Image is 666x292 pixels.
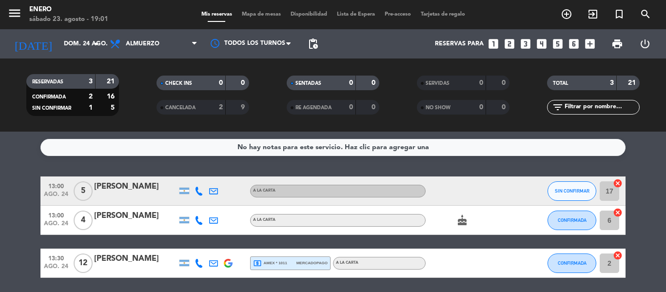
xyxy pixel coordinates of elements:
strong: 0 [219,79,223,86]
i: exit_to_app [587,8,599,20]
span: NO SHOW [426,105,451,110]
strong: 2 [219,104,223,111]
i: filter_list [552,101,564,113]
span: pending_actions [307,38,319,50]
strong: 0 [349,104,353,111]
div: LOG OUT [631,29,659,58]
span: Mapa de mesas [237,12,286,17]
i: arrow_drop_down [91,38,102,50]
i: looks_4 [535,38,548,50]
span: CONFIRMADA [558,260,587,266]
div: No hay notas para este servicio. Haz clic para agregar una [237,142,429,153]
i: looks_one [487,38,500,50]
i: cake [456,214,468,226]
strong: 3 [89,78,93,85]
button: CONFIRMADA [548,253,596,273]
i: looks_3 [519,38,532,50]
span: CONFIRMADA [32,95,66,99]
span: 5 [74,181,93,201]
span: 13:30 [44,252,68,263]
span: 13:00 [44,180,68,191]
span: RE AGENDADA [295,105,332,110]
button: CONFIRMADA [548,211,596,230]
strong: 21 [628,79,638,86]
i: add_circle_outline [561,8,572,20]
strong: 21 [107,78,117,85]
button: menu [7,6,22,24]
strong: 0 [479,79,483,86]
i: add_box [584,38,596,50]
span: SENTADAS [295,81,321,86]
span: Reservas para [435,40,484,47]
span: print [611,38,623,50]
strong: 16 [107,93,117,100]
i: turned_in_not [613,8,625,20]
strong: 0 [241,79,247,86]
input: Filtrar por nombre... [564,102,639,113]
span: Lista de Espera [332,12,380,17]
span: RESERVADAS [32,79,63,84]
span: 4 [74,211,93,230]
i: power_settings_new [639,38,651,50]
strong: 0 [372,79,377,86]
div: sábado 23. agosto - 19:01 [29,15,108,24]
img: google-logo.png [224,259,233,268]
button: SIN CONFIRMAR [548,181,596,201]
span: A LA CARTA [253,189,275,193]
i: menu [7,6,22,20]
span: SIN CONFIRMAR [555,188,589,194]
span: amex * 1011 [253,259,287,268]
span: Disponibilidad [286,12,332,17]
span: CHECK INS [165,81,192,86]
i: search [640,8,651,20]
strong: 0 [349,79,353,86]
i: looks_two [503,38,516,50]
strong: 3 [610,79,614,86]
i: cancel [613,208,623,217]
span: Pre-acceso [380,12,416,17]
span: Almuerzo [126,40,159,47]
strong: 0 [502,79,508,86]
span: 12 [74,253,93,273]
span: SIN CONFIRMAR [32,106,71,111]
div: Enero [29,5,108,15]
strong: 0 [502,104,508,111]
span: Mis reservas [196,12,237,17]
div: [PERSON_NAME] [94,180,177,193]
i: cancel [613,178,623,188]
span: CONFIRMADA [558,217,587,223]
span: Tarjetas de regalo [416,12,470,17]
span: 13:00 [44,209,68,220]
strong: 9 [241,104,247,111]
span: SERVIDAS [426,81,450,86]
i: looks_5 [551,38,564,50]
i: looks_6 [568,38,580,50]
span: A LA CARTA [253,218,275,222]
strong: 2 [89,93,93,100]
strong: 0 [372,104,377,111]
div: [PERSON_NAME] [94,210,177,222]
span: ago. 24 [44,263,68,274]
span: ago. 24 [44,220,68,232]
strong: 5 [111,104,117,111]
span: mercadopago [296,260,328,266]
i: cancel [613,251,623,260]
span: TOTAL [553,81,568,86]
i: [DATE] [7,33,59,55]
span: ago. 24 [44,191,68,202]
span: A LA CARTA [336,261,358,265]
strong: 1 [89,104,93,111]
strong: 0 [479,104,483,111]
i: local_atm [253,259,262,268]
div: [PERSON_NAME] [94,253,177,265]
span: CANCELADA [165,105,196,110]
